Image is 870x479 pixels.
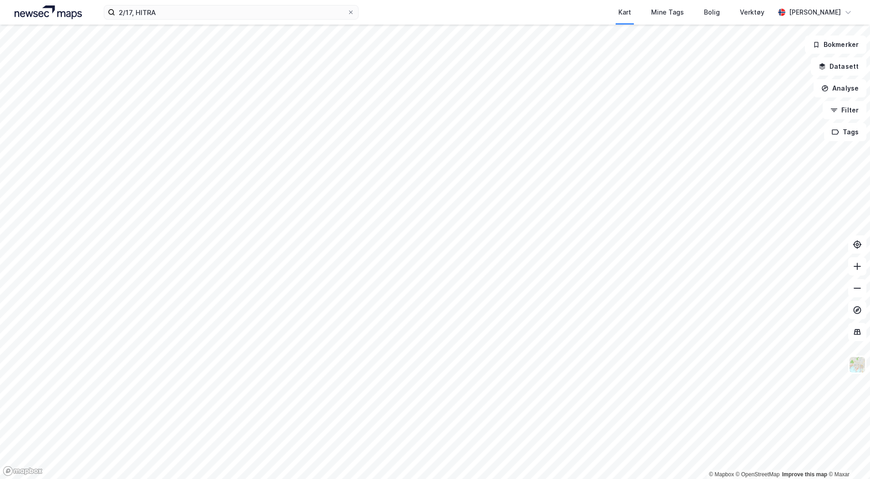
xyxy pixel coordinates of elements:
div: [PERSON_NAME] [789,7,841,18]
img: logo.a4113a55bc3d86da70a041830d287a7e.svg [15,5,82,19]
a: Improve this map [782,471,827,478]
img: Z [849,356,866,373]
div: Mine Tags [651,7,684,18]
button: Analyse [814,79,866,97]
button: Tags [824,123,866,141]
button: Datasett [811,57,866,76]
iframe: Chat Widget [824,435,870,479]
button: Bokmerker [805,36,866,54]
a: Mapbox [709,471,734,478]
button: Filter [823,101,866,119]
a: Mapbox homepage [3,466,43,476]
div: Kart [618,7,631,18]
input: Søk på adresse, matrikkel, gårdeiere, leietakere eller personer [115,5,347,19]
div: Bolig [704,7,720,18]
div: Kontrollprogram for chat [824,435,870,479]
div: Verktøy [740,7,764,18]
a: OpenStreetMap [736,471,780,478]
